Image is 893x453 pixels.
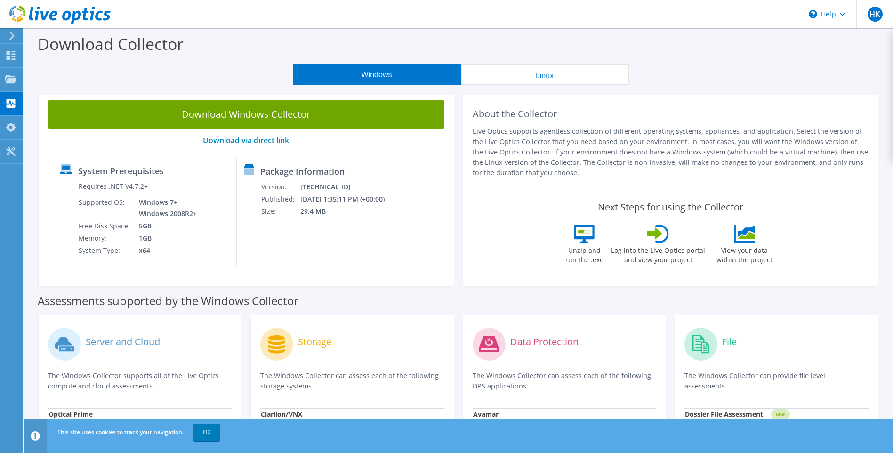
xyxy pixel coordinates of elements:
label: Data Protection [510,337,579,347]
p: Live Optics supports agentless collection of different operating systems, appliances, and applica... [473,126,869,178]
label: Package Information [260,167,345,176]
td: x64 [132,244,199,257]
td: 29.4 MB [300,205,397,218]
span: This site uses cookies to track your navigation. [57,428,184,436]
td: Version: [261,181,300,193]
td: System Type: [78,244,132,257]
svg: \n [809,10,817,18]
a: OK [193,424,220,441]
td: Published: [261,193,300,205]
label: Download Collector [38,33,184,55]
tspan: NEW! [776,412,785,417]
strong: Dossier File Assessment [685,410,763,419]
td: Windows 7+ Windows 2008R2+ [132,196,199,220]
label: File [722,337,737,347]
label: Log into the Live Optics portal and view your project [611,243,706,265]
td: [DATE] 1:35:11 PM (+00:00) [300,193,397,205]
strong: Clariion/VNX [261,410,302,419]
span: HK [868,7,883,22]
p: The Windows Collector can assess each of the following DPS applications. [473,371,657,391]
label: Server and Cloud [86,337,160,347]
td: Free Disk Space: [78,220,132,232]
label: Next Steps for using the Collector [598,202,743,213]
button: Linux [461,64,629,85]
p: The Windows Collector supports all of the Live Optics compute and cloud assessments. [48,371,232,391]
td: Supported OS: [78,196,132,220]
label: Requires .NET V4.7.2+ [79,182,148,191]
p: The Windows Collector can provide file level assessments. [684,371,869,391]
p: The Windows Collector can assess each of the following storage systems. [260,371,444,391]
label: Storage [298,337,331,347]
h2: About the Collector [473,108,869,120]
td: 1GB [132,232,199,244]
strong: Optical Prime [48,410,93,419]
a: Download Windows Collector [48,100,444,129]
button: Windows [293,64,461,85]
strong: Avamar [473,410,499,419]
label: Unzip and run the .exe [563,243,606,265]
label: View your data within the project [710,243,778,265]
a: Download via direct link [203,135,289,146]
label: System Prerequisites [78,166,164,176]
label: Assessments supported by the Windows Collector [38,296,298,306]
td: Size: [261,205,300,218]
td: 5GB [132,220,199,232]
td: Memory: [78,232,132,244]
td: [TECHNICAL_ID] [300,181,397,193]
